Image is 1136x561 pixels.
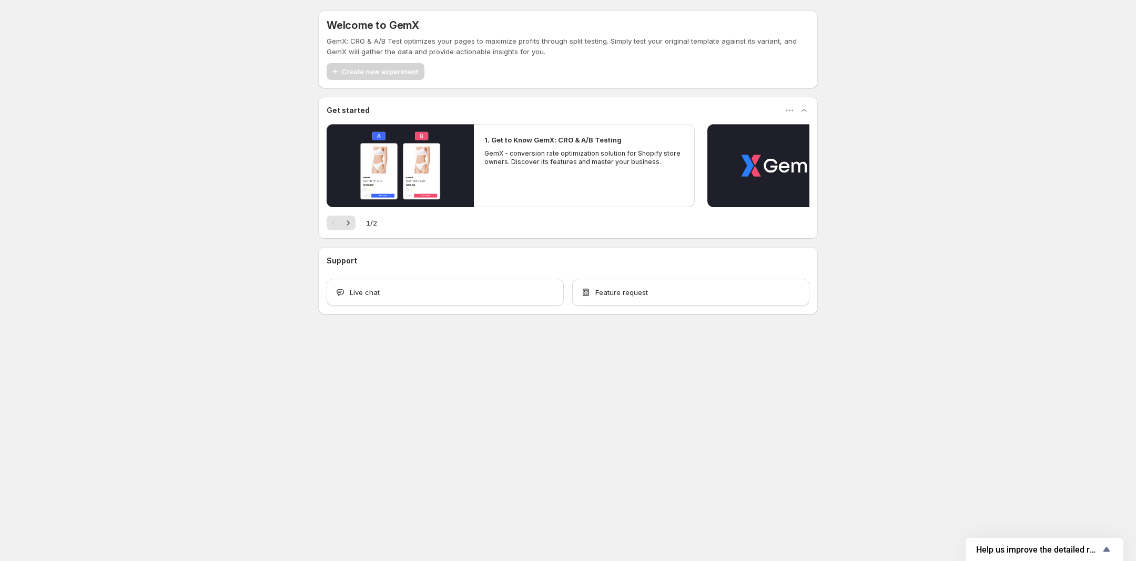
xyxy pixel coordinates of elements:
[327,36,809,57] p: GemX: CRO & A/B Test optimizes your pages to maximize profits through split testing. Simply test ...
[595,287,648,298] span: Feature request
[707,124,855,207] button: Play video
[484,149,684,166] p: GemX - conversion rate optimization solution for Shopify store owners. Discover its features and ...
[976,543,1113,556] button: Show survey - Help us improve the detailed report for A/B campaigns
[327,124,474,207] button: Play video
[350,287,380,298] span: Live chat
[976,545,1100,555] span: Help us improve the detailed report for A/B campaigns
[327,256,357,266] h3: Support
[484,135,622,145] h2: 1. Get to Know GemX: CRO & A/B Testing
[327,19,419,32] h5: Welcome to GemX
[366,218,377,228] span: 1 / 2
[327,105,370,116] h3: Get started
[327,216,356,230] nav: Pagination
[341,216,356,230] button: Next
